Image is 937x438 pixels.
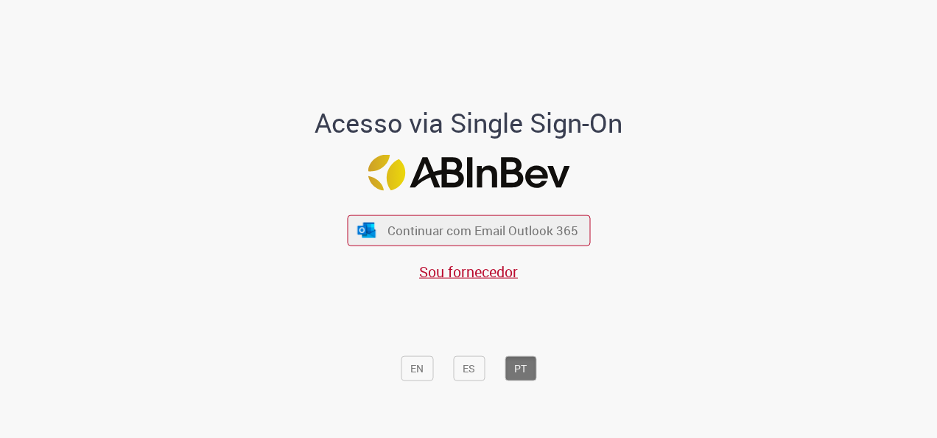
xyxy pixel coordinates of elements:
[401,355,433,380] button: EN
[347,215,590,246] button: ícone Azure/Microsoft 360 Continuar com Email Outlook 365
[387,222,578,239] span: Continuar com Email Outlook 365
[264,108,673,137] h1: Acesso via Single Sign-On
[368,155,569,191] img: Logo ABInBev
[505,355,536,380] button: PT
[357,222,377,237] img: ícone Azure/Microsoft 360
[453,355,485,380] button: ES
[419,261,518,281] a: Sou fornecedor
